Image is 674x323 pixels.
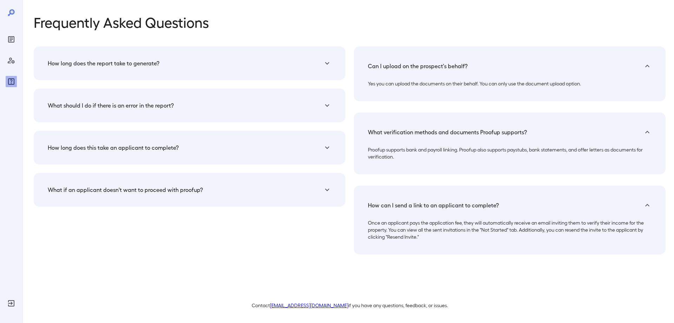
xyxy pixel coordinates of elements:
[6,76,17,87] div: FAQ
[368,219,652,240] p: Once an applicant pays the application fee, they will automatically receive an email inviting the...
[362,217,657,246] div: How long does the report take to generate?
[270,302,348,308] a: [EMAIL_ADDRESS][DOMAIN_NAME]
[368,62,468,70] h5: Can I upload on the prospect's behalf?
[362,77,657,93] div: How long does the report take to generate?
[34,14,666,30] p: Frequently Asked Questions
[42,55,337,72] div: How long does the report take to generate?
[42,97,337,114] div: What should I do if there is an error in the report?
[42,139,337,156] div: How long does this take an applicant to complete?
[6,298,17,309] div: Log Out
[368,128,527,136] h5: What verification methods and documents Proofup supports?
[362,143,657,166] div: How long does the report take to generate?
[6,55,17,66] div: Manage Users
[362,55,657,77] div: Can I upload on the prospect's behalf?
[368,201,499,209] h5: How can I send a link to an applicant to complete?
[48,59,159,67] h5: How long does the report take to generate?
[48,143,179,152] h5: How long does this take an applicant to complete?
[48,101,174,110] h5: What should I do if there is an error in the report?
[34,302,666,309] p: Contact if you have any questions, feedback, or issues.
[362,121,657,143] div: What verification methods and documents Proofup supports?
[42,181,337,198] div: What if an applicant doesn't want to proceed with proofup?
[6,34,17,45] div: Reports
[368,146,652,160] p: Proofup supports bank and payroll linking. Proofup also supports paystubs, bank statements, and o...
[48,186,203,194] h5: What if an applicant doesn't want to proceed with proofup?
[368,80,652,87] p: Yes you can upload the documents on their behalf. You can only use the document upload option.
[362,194,657,217] div: How can I send a link to an applicant to complete?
